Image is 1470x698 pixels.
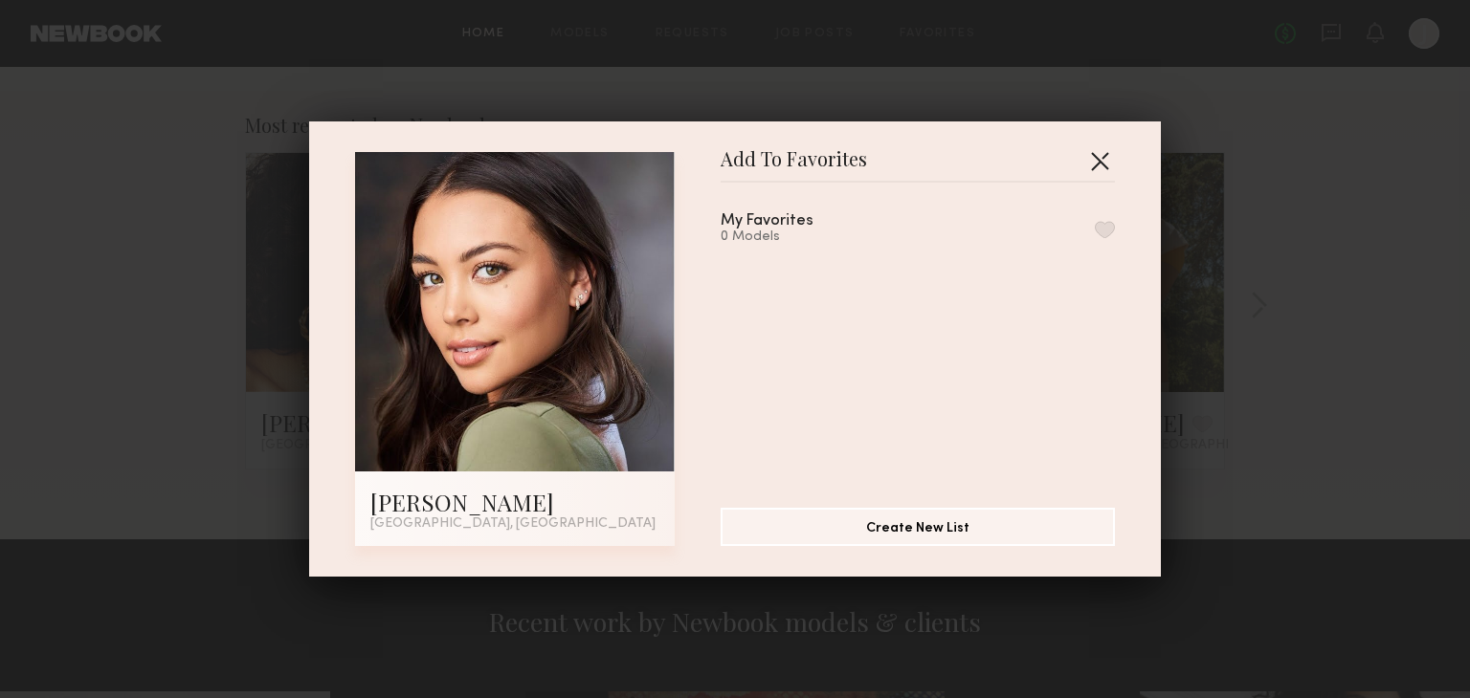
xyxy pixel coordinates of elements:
div: [GEOGRAPHIC_DATA], [GEOGRAPHIC_DATA] [370,517,659,531]
button: Close [1084,145,1115,176]
div: [PERSON_NAME] [370,487,659,517]
div: My Favorites [721,213,813,229]
button: Create New List [721,508,1115,546]
div: 0 Models [721,229,859,245]
span: Add To Favorites [721,152,867,181]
